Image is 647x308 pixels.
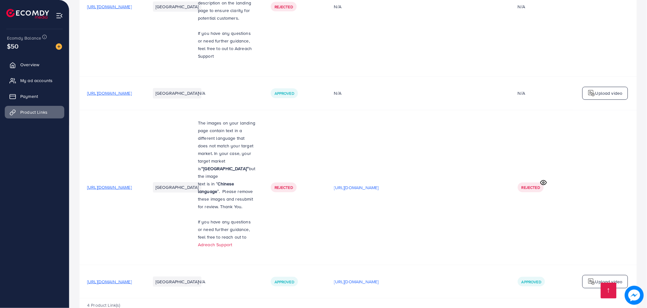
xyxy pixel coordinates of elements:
img: logo [588,278,595,286]
a: Adreach Support [198,241,232,248]
span: The images on your landing page contain text in a different language that does not match your tar... [198,120,255,172]
a: Payment [5,90,64,103]
span: N/A [198,90,205,96]
span: Product Links [20,109,48,115]
img: image [625,286,644,305]
span: Ecomdy Balance [7,35,41,41]
span: My ad accounts [20,77,53,84]
p: Upload video [595,278,623,286]
li: [GEOGRAPHIC_DATA] [153,2,201,12]
span: ”. Please remove these images and resubmit for review. Thank You. [198,188,253,210]
li: [GEOGRAPHIC_DATA] [153,277,201,287]
div: N/A [518,90,525,96]
img: image [56,43,62,50]
div: N/A [518,3,525,10]
li: [GEOGRAPHIC_DATA] [153,88,201,98]
strong: “[GEOGRAPHIC_DATA]” [201,165,249,172]
span: $50 [7,42,18,51]
span: [URL][DOMAIN_NAME] [87,184,132,190]
img: logo [6,9,49,19]
span: Approved [522,279,541,285]
span: [URL][DOMAIN_NAME] [87,3,132,10]
span: [URL][DOMAIN_NAME] [87,90,132,96]
p: Upload video [595,89,623,97]
span: Overview [20,61,39,68]
span: Payment [20,93,38,99]
span: Approved [275,91,294,96]
span: Rejected [275,185,293,190]
p: [URL][DOMAIN_NAME] [334,278,379,286]
div: N/A [334,3,503,10]
span: N/A [198,279,205,285]
span: [URL][DOMAIN_NAME] [87,279,132,285]
img: menu [56,12,63,19]
p: [URL][DOMAIN_NAME] [334,184,379,191]
li: [GEOGRAPHIC_DATA] [153,182,201,192]
a: Overview [5,58,64,71]
span: Approved [275,279,294,285]
span: Rejected [275,4,293,10]
img: logo [588,89,595,97]
span: but the image [198,165,256,179]
strong: Chinese language [198,181,234,195]
span: Rejected [522,185,540,190]
a: My ad accounts [5,74,64,87]
div: N/A [334,90,503,96]
a: Product Links [5,106,64,119]
span: If you have any questions or need further guidance, feel free to reach out to [198,219,251,240]
span: text is in “ [198,181,218,187]
p: If you have any questions or need further guidance, feel free to out to Adreach Support [198,29,256,60]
